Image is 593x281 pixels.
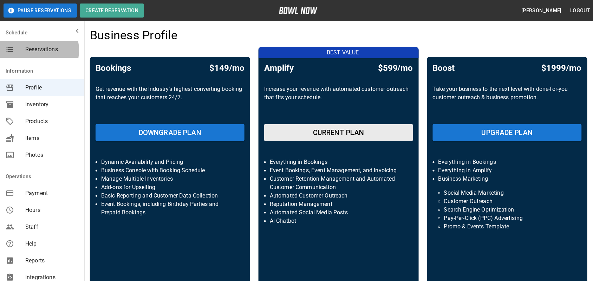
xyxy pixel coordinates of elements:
[25,240,79,248] span: Help
[270,166,408,175] p: Event Bookings, Event Management, and Invoicing
[96,85,245,119] p: Get revenue with the Industry’s highest converting booking that reaches your customers 24/7.
[25,189,79,198] span: Payment
[25,206,79,214] span: Hours
[139,127,201,138] h6: DOWNGRADE PLAN
[25,45,79,54] span: Reservations
[101,166,239,175] p: Business Console with Booking Schedule
[444,197,571,206] p: Customer Outreach
[90,28,177,43] h4: Business Profile
[270,217,408,225] p: AI Chatbot
[25,134,79,142] span: Items
[96,62,131,74] h5: Bookings
[25,83,79,92] span: Profile
[96,124,245,141] button: DOWNGRADE PLAN
[378,62,413,74] h5: $599/mo
[438,175,576,183] p: Business Marketing
[433,62,455,74] h5: Boost
[25,256,79,265] span: Reports
[482,127,533,138] h6: UPGRADE PLAN
[444,189,571,197] p: Social Media Marketing
[444,222,571,231] p: Promo & Events Template
[209,62,245,74] h5: $149/mo
[270,208,408,217] p: Automated Social Media Posts
[438,158,576,166] p: Everything in Bookings
[25,117,79,126] span: Products
[444,214,571,222] p: Pay-Per-Click (PPC) Advertising
[270,175,408,192] p: Customer Retention Management and Automated Customer Communication
[25,100,79,109] span: Inventory
[101,175,239,183] p: Manage Multiple Inventories
[433,85,582,119] p: Take your business to the next level with done-for-you customer outreach & business promotion.
[80,4,144,18] button: Create Reservation
[263,48,423,57] p: BEST VALUE
[433,124,582,141] button: UPGRADE PLAN
[264,62,294,74] h5: Amplify
[25,223,79,231] span: Staff
[4,4,77,18] button: Pause Reservations
[444,206,571,214] p: Search Engine Optimization
[519,4,565,17] button: [PERSON_NAME]
[270,200,408,208] p: Reputation Management
[101,192,239,200] p: Basic Reporting and Customer Data Collection
[438,166,576,175] p: Everything in Amplify
[568,4,593,17] button: Logout
[270,192,408,200] p: Automated Customer Outreach
[101,183,239,192] p: Add-ons for Upselling
[264,85,413,119] p: Increase your revenue with automated customer outreach that fits your schedule.
[270,158,408,166] p: Everything in Bookings
[101,158,239,166] p: Dynamic Availability and Pricing
[101,200,239,217] p: Event Bookings, including Birthday Parties and Prepaid Bookings
[542,62,582,74] h5: $1999/mo
[25,151,79,159] span: Photos
[279,7,318,14] img: logo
